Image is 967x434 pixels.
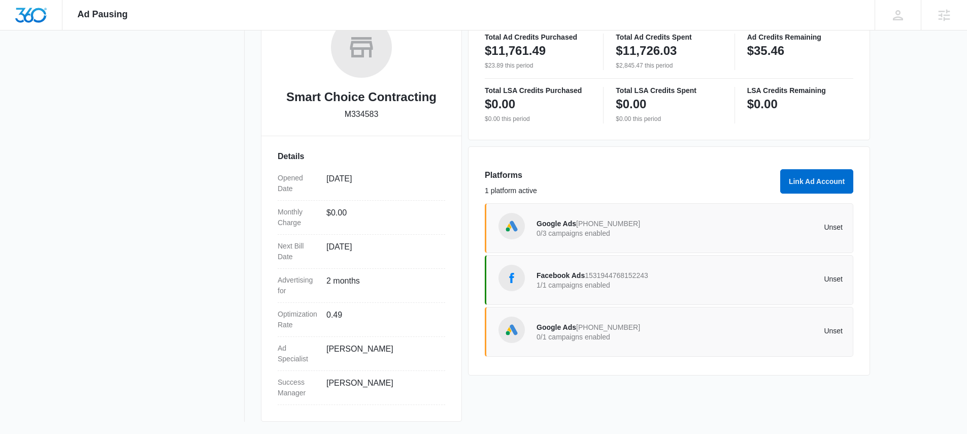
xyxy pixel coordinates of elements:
div: Ad Specialist[PERSON_NAME] [278,337,445,371]
dt: Optimization Rate [278,309,318,330]
p: 0/3 campaigns enabled [537,230,690,237]
p: $23.89 this period [485,61,591,70]
a: Google AdsGoogle Ads[PHONE_NUMBER]0/1 campaigns enabledUnset [485,307,853,357]
h2: Smart Choice Contracting [286,88,437,106]
dt: Monthly Charge [278,207,318,228]
p: $11,761.49 [485,43,546,59]
dd: [PERSON_NAME] [326,377,437,398]
p: LSA Credits Remaining [747,87,853,94]
h3: Details [278,150,445,163]
p: Unset [690,224,843,231]
span: 1531944768152243 [585,271,648,280]
dd: $0.00 [326,207,437,228]
p: $0.00 [485,96,515,112]
span: Ad Pausing [78,9,128,20]
p: Total LSA Credits Purchased [485,87,591,94]
p: $35.46 [747,43,784,59]
dd: [PERSON_NAME] [326,343,437,364]
dt: Next Bill Date [278,241,318,262]
p: $0.00 this period [616,114,722,123]
div: Next Bill Date[DATE] [278,235,445,269]
dd: 0.49 [326,309,437,330]
dt: Advertising for [278,275,318,296]
div: Success Manager[PERSON_NAME] [278,371,445,405]
div: Monthly Charge$0.00 [278,201,445,235]
p: $0.00 [616,96,646,112]
img: Google Ads [504,219,519,234]
p: Unset [690,275,843,283]
p: Total LSA Credits Spent [616,87,722,94]
p: $0.00 [747,96,778,112]
p: $2,845.47 this period [616,61,722,70]
p: Unset [690,327,843,334]
a: Google AdsGoogle Ads[PHONE_NUMBER]0/3 campaigns enabledUnset [485,203,853,253]
img: Google Ads [504,322,519,337]
div: Advertising for2 months [278,269,445,303]
dt: Success Manager [278,377,318,398]
p: 0/1 campaigns enabled [537,333,690,340]
button: Link Ad Account [780,169,853,194]
a: Facebook AdsFacebook Ads15319447681522431/1 campaigns enabledUnset [485,255,853,305]
div: Optimization Rate0.49 [278,303,445,337]
p: $0.00 this period [485,114,591,123]
dd: [DATE] [326,173,437,194]
p: 1 platform active [485,185,774,196]
span: [PHONE_NUMBER] [576,220,640,228]
p: 1/1 campaigns enabled [537,282,690,289]
p: $11,726.03 [616,43,677,59]
div: Opened Date[DATE] [278,167,445,201]
p: M334583 [345,108,379,120]
dt: Ad Specialist [278,343,318,364]
span: Google Ads [537,323,576,331]
span: Facebook Ads [537,271,585,280]
span: Google Ads [537,220,576,228]
dt: Opened Date [278,173,318,194]
dd: [DATE] [326,241,437,262]
dd: 2 months [326,275,437,296]
span: [PHONE_NUMBER] [576,323,640,331]
p: Ad Credits Remaining [747,34,853,41]
h3: Platforms [485,169,774,181]
img: Facebook Ads [504,270,519,286]
p: Total Ad Credits Spent [616,34,722,41]
p: Total Ad Credits Purchased [485,34,591,41]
